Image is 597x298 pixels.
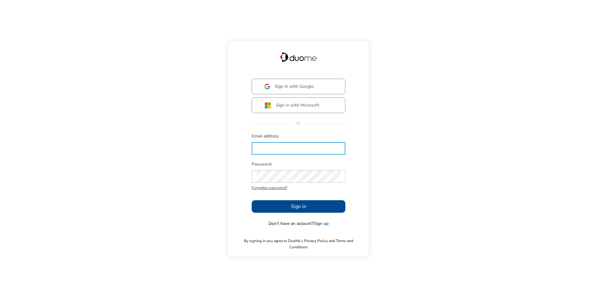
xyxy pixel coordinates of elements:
img: google.svg [264,84,270,89]
span: Sign in with Google [275,83,314,90]
button: Sign in with Microsoft [252,97,345,113]
img: Duome [280,52,317,62]
span: By signing in you agree to DuoMe’s Privacy Policy and Terms and Conditions [234,238,363,250]
span: or [293,120,304,127]
img: ms.svg [264,102,271,109]
span: Sign in with Microsoft [276,102,319,108]
a: Sign up [313,221,328,226]
span: Forgotten password? [252,185,345,191]
span: Don’t have an account? [269,221,328,227]
button: Sign in with Google [252,79,345,94]
span: Email address [252,133,345,139]
span: Sign in [291,203,306,210]
span: Password [252,161,345,167]
button: Sign in [252,200,345,213]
